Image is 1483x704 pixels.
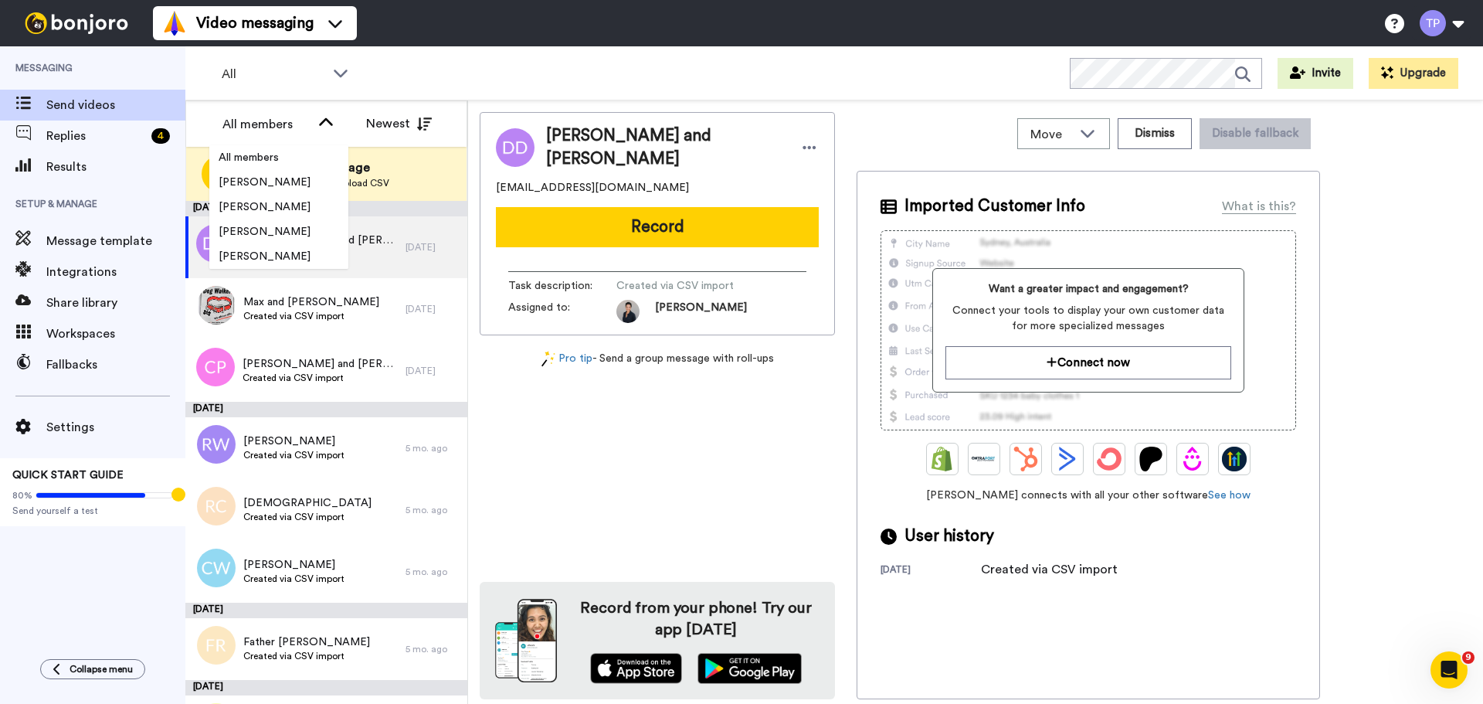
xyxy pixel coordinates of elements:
div: [DATE] [406,303,460,315]
button: Connect now [945,346,1230,379]
span: QUICK START GUIDE [12,470,124,481]
span: Fallbacks [46,355,185,374]
img: rw.png [197,425,236,464]
span: Created via CSV import [243,573,344,585]
div: 5 mo. ago [406,566,460,578]
span: Share library [46,294,185,312]
span: [PERSON_NAME] [209,249,320,264]
span: 80% [12,489,32,502]
span: [PERSON_NAME] connects with all your other software [881,488,1296,503]
img: rc.png [197,487,236,525]
span: Connect your tools to display your own customer data for more specialized messages [945,303,1230,334]
img: Hubspot [1013,447,1038,471]
div: Created via CSV import [981,560,1118,579]
span: Created via CSV import [616,278,763,294]
iframe: Intercom live chat [1430,651,1468,689]
div: What is this? [1222,197,1296,216]
button: Invite [1278,58,1353,89]
span: Workspaces [46,325,185,343]
span: Imported Customer Info [904,195,1085,218]
span: Results [46,158,185,176]
img: download [495,599,557,682]
img: cp.png [196,348,235,386]
div: [DATE] [185,201,467,216]
span: Created via CSV import [243,310,379,322]
span: [PERSON_NAME] [209,175,320,190]
span: [EMAIL_ADDRESS][DOMAIN_NAME] [496,180,689,196]
img: bj-logo-header-white.svg [19,12,134,34]
div: Tooltip anchor [171,488,185,502]
span: Max and [PERSON_NAME] [243,294,379,310]
div: 5 mo. ago [406,504,460,516]
span: Video messaging [196,12,314,34]
span: Task description : [508,278,616,294]
span: Move [1030,125,1072,144]
span: [PERSON_NAME] [655,300,747,323]
span: User history [904,525,994,548]
button: Disable fallback [1200,118,1311,149]
span: Created via CSV import [243,511,372,523]
img: Drip [1180,447,1205,471]
img: vm-color.svg [162,11,187,36]
img: magic-wand.svg [541,351,555,367]
img: Shopify [930,447,955,471]
span: Created via CSV import [243,650,370,662]
span: Created via CSV import [243,372,398,384]
div: 5 mo. ago [406,442,460,454]
button: Dismiss [1118,118,1192,149]
div: 4 [151,128,170,144]
img: Patreon [1139,447,1163,471]
h4: Record from your phone! Try our app [DATE] [572,597,820,641]
span: Replies [46,127,145,145]
span: Collapse menu [70,663,133,675]
img: dd.png [196,224,235,263]
div: 5 mo. ago [406,643,460,655]
span: [PERSON_NAME] and [PERSON_NAME] [546,124,785,171]
span: Message template [46,232,185,250]
img: appstore [590,653,682,684]
button: Collapse menu [40,659,145,679]
span: Created via CSV import [243,449,344,461]
a: Pro tip [541,351,592,367]
span: [PERSON_NAME] and [PERSON_NAME] [243,356,398,372]
img: ConvertKit [1097,447,1122,471]
span: Send videos [46,96,185,114]
img: playstore [697,653,802,684]
img: cw.png [197,549,236,587]
div: - Send a group message with roll-ups [480,351,835,367]
div: [DATE] [406,241,460,253]
span: Settings [46,418,185,437]
span: Integrations [46,263,185,281]
div: All members [222,115,311,134]
span: All [222,65,325,83]
img: ActiveCampaign [1055,447,1080,471]
span: [PERSON_NAME] [243,434,344,449]
button: Newest [355,108,443,139]
span: Want a greater impact and engagement? [945,281,1230,297]
span: [PERSON_NAME] [209,199,320,215]
span: Assigned to: [508,300,616,323]
span: All members [209,150,288,165]
button: Upgrade [1369,58,1458,89]
img: fr.png [197,626,236,665]
img: 4cf9a0c2-4a2c-468e-bebf-237d20e2f1bf-1606503469.jpg [616,300,640,323]
img: GoHighLevel [1222,447,1247,471]
div: [DATE] [406,365,460,377]
span: [PERSON_NAME] [209,224,320,240]
div: [DATE] [881,563,981,579]
span: Send yourself a test [12,505,173,517]
span: [PERSON_NAME] [243,557,344,573]
span: [DEMOGRAPHIC_DATA] [243,495,372,511]
div: [DATE] [185,402,467,417]
div: [DATE] [185,603,467,618]
img: Image of David and Cathy Dunkin [496,128,534,167]
span: Father [PERSON_NAME] [243,634,370,650]
div: [DATE] [185,680,467,695]
a: See how [1208,490,1251,501]
img: Ontraport [972,447,996,471]
button: Record [496,207,819,247]
img: 3e2c0450-9972-413a-b73d-2fa6ffe7410e.jpg [197,286,236,325]
span: 9 [1462,651,1475,664]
